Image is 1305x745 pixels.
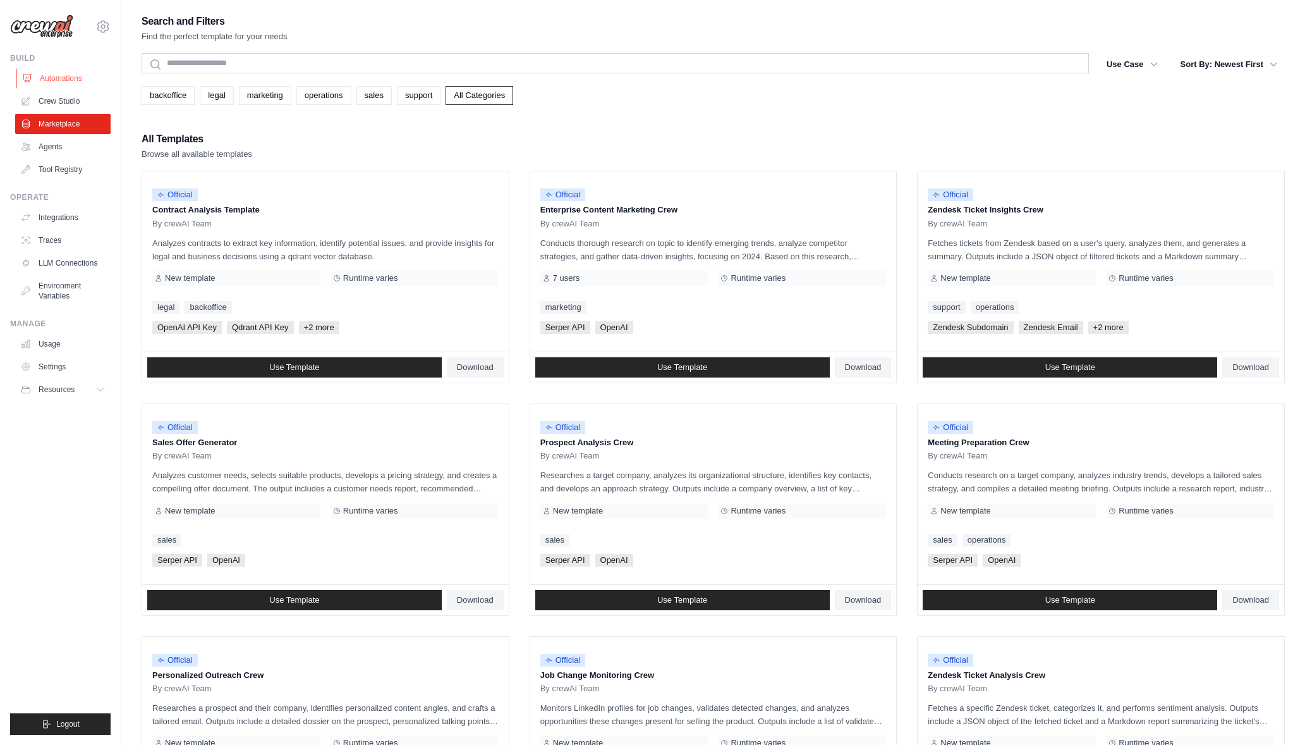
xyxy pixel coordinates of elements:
[535,357,830,378] a: Use Template
[928,701,1274,728] p: Fetches a specific Zendesk ticket, categorizes it, and performs sentiment analysis. Outputs inclu...
[553,506,603,516] span: New template
[928,684,987,694] span: By crewAI Team
[731,506,786,516] span: Runtime varies
[152,469,499,495] p: Analyzes customer needs, selects suitable products, develops a pricing strategy, and creates a co...
[152,237,499,263] p: Analyzes contracts to extract key information, identify potential issues, and provide insights fo...
[928,554,978,567] span: Serper API
[540,188,586,201] span: Official
[15,357,111,377] a: Settings
[147,357,442,378] a: Use Template
[269,362,319,372] span: Use Template
[457,362,494,372] span: Download
[356,86,392,105] a: sales
[1222,357,1279,378] a: Download
[10,192,111,202] div: Operate
[15,334,111,354] a: Usage
[397,86,440,105] a: support
[1099,53,1165,76] button: Use Case
[39,385,75,395] span: Resources
[540,321,590,334] span: Serper API
[1019,321,1083,334] span: Zendesk Email
[152,701,499,728] p: Researches a prospect and their company, identifies personalized content angles, and crafts a tai...
[185,301,231,314] a: backoffice
[152,301,179,314] a: legal
[928,669,1274,682] p: Zendesk Ticket Analysis Crew
[928,534,957,546] a: sales
[343,506,398,516] span: Runtime varies
[540,451,600,461] span: By crewAI Team
[535,590,830,610] a: Use Template
[10,53,111,63] div: Build
[10,713,111,735] button: Logout
[928,204,1274,216] p: Zendesk Ticket Insights Crew
[165,273,215,283] span: New template
[152,204,499,216] p: Contract Analysis Template
[152,554,202,567] span: Serper API
[15,137,111,157] a: Agents
[1232,362,1269,372] span: Download
[928,469,1274,495] p: Conducts research on a target company, analyzes industry trends, develops a tailored sales strate...
[152,421,198,434] span: Official
[928,237,1274,263] p: Fetches tickets from Zendesk based on a user's query, analyzes them, and generates a summary. Out...
[540,421,586,434] span: Official
[928,188,973,201] span: Official
[657,595,707,605] span: Use Template
[10,15,73,39] img: Logo
[152,188,198,201] span: Official
[940,506,990,516] span: New template
[200,86,233,105] a: legal
[152,684,212,694] span: By crewAI Team
[15,276,111,306] a: Environment Variables
[299,321,339,334] span: +2 more
[152,654,198,667] span: Official
[928,654,973,667] span: Official
[928,321,1013,334] span: Zendesk Subdomain
[540,669,887,682] p: Job Change Monitoring Crew
[845,362,882,372] span: Download
[142,130,252,148] h2: All Templates
[540,204,887,216] p: Enterprise Content Marketing Crew
[10,319,111,329] div: Manage
[540,219,600,229] span: By crewAI Team
[928,451,987,461] span: By crewAI Team
[962,534,1011,546] a: operations
[928,421,973,434] span: Official
[142,86,195,105] a: backoffice
[1045,595,1095,605] span: Use Template
[923,357,1217,378] a: Use Template
[227,321,294,334] span: Qdrant API Key
[142,148,252,161] p: Browse all available templates
[15,91,111,111] a: Crew Studio
[15,159,111,180] a: Tool Registry
[835,590,892,610] a: Download
[940,273,990,283] span: New template
[16,68,112,89] a: Automations
[540,301,586,314] a: marketing
[835,357,892,378] a: Download
[152,219,212,229] span: By crewAI Team
[165,506,215,516] span: New template
[1119,273,1174,283] span: Runtime varies
[928,219,987,229] span: By crewAI Team
[595,321,633,334] span: OpenAI
[269,595,319,605] span: Use Template
[928,301,965,314] a: support
[147,590,442,610] a: Use Template
[152,436,499,449] p: Sales Offer Generator
[983,554,1021,567] span: OpenAI
[1119,506,1174,516] span: Runtime varies
[447,357,504,378] a: Download
[15,207,111,228] a: Integrations
[15,114,111,134] a: Marketplace
[152,451,212,461] span: By crewAI Team
[540,684,600,694] span: By crewAI Team
[540,237,887,263] p: Conducts thorough research on topic to identify emerging trends, analyze competitor strategies, a...
[152,321,222,334] span: OpenAI API Key
[343,273,398,283] span: Runtime varies
[540,701,887,728] p: Monitors LinkedIn profiles for job changes, validates detected changes, and analyzes opportunitie...
[1232,595,1269,605] span: Download
[845,595,882,605] span: Download
[15,379,111,400] button: Resources
[540,534,569,546] a: sales
[1088,321,1129,334] span: +2 more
